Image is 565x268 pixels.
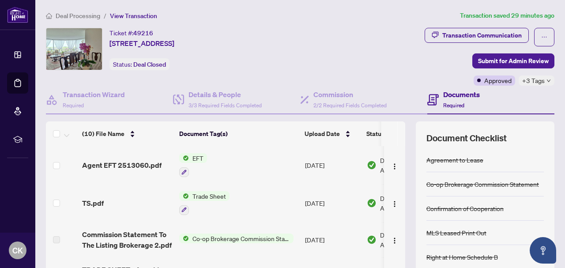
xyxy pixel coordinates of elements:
[367,235,377,245] img: Document Status
[179,234,189,243] img: Status Icon
[7,7,28,23] img: logo
[305,129,340,139] span: Upload Date
[426,252,498,262] div: Right at Home Schedule B
[179,153,189,163] img: Status Icon
[541,34,547,40] span: ellipsis
[388,158,402,172] button: Logo
[546,79,551,83] span: down
[179,234,294,243] button: Status IconCo-op Brokerage Commission Statement
[522,75,545,86] span: +3 Tags
[478,54,549,68] span: Submit for Admin Review
[391,200,398,208] img: Logo
[189,153,207,163] span: EFT
[460,11,554,21] article: Transaction saved 29 minutes ago
[380,193,435,213] span: Document Approved
[82,129,124,139] span: (10) File Name
[110,12,157,20] span: View Transaction
[313,102,387,109] span: 2/2 Required Fields Completed
[63,102,84,109] span: Required
[363,121,438,146] th: Status
[391,237,398,244] img: Logo
[189,191,230,201] span: Trade Sheet
[388,233,402,247] button: Logo
[301,184,363,222] td: [DATE]
[109,38,174,49] span: [STREET_ADDRESS]
[82,229,172,250] span: Commission Statement To The Listing Brokerage 2.pdf
[82,198,104,208] span: TS.pdf
[46,13,52,19] span: home
[12,244,23,257] span: CK
[104,11,106,21] li: /
[46,28,102,70] img: IMG-C12343272_1.jpg
[443,102,464,109] span: Required
[301,121,363,146] th: Upload Date
[313,89,387,100] h4: Commission
[443,89,480,100] h4: Documents
[189,234,294,243] span: Co-op Brokerage Commission Statement
[367,198,377,208] img: Document Status
[82,160,162,170] span: Agent EFT 2513060.pdf
[426,155,483,165] div: Agreement to Lease
[391,163,398,170] img: Logo
[109,58,169,70] div: Status:
[176,121,301,146] th: Document Tag(s)
[56,12,100,20] span: Deal Processing
[179,191,189,201] img: Status Icon
[63,89,125,100] h4: Transaction Wizard
[79,121,176,146] th: (10) File Name
[530,237,556,264] button: Open asap
[133,60,166,68] span: Deal Closed
[109,28,153,38] div: Ticket #:
[301,222,363,257] td: [DATE]
[380,230,435,249] span: Document Approved
[133,29,153,37] span: 49216
[426,132,507,144] span: Document Checklist
[442,28,522,42] div: Transaction Communication
[484,75,512,85] span: Approved
[301,146,363,184] td: [DATE]
[425,28,529,43] button: Transaction Communication
[388,196,402,210] button: Logo
[367,160,377,170] img: Document Status
[366,129,384,139] span: Status
[426,228,486,238] div: MLS Leased Print Out
[426,179,539,189] div: Co-op Brokerage Commission Statement
[380,155,435,175] span: Document Approved
[188,102,262,109] span: 3/3 Required Fields Completed
[179,153,207,177] button: Status IconEFT
[472,53,554,68] button: Submit for Admin Review
[188,89,262,100] h4: Details & People
[426,204,504,213] div: Confirmation of Cooperation
[179,191,230,215] button: Status IconTrade Sheet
